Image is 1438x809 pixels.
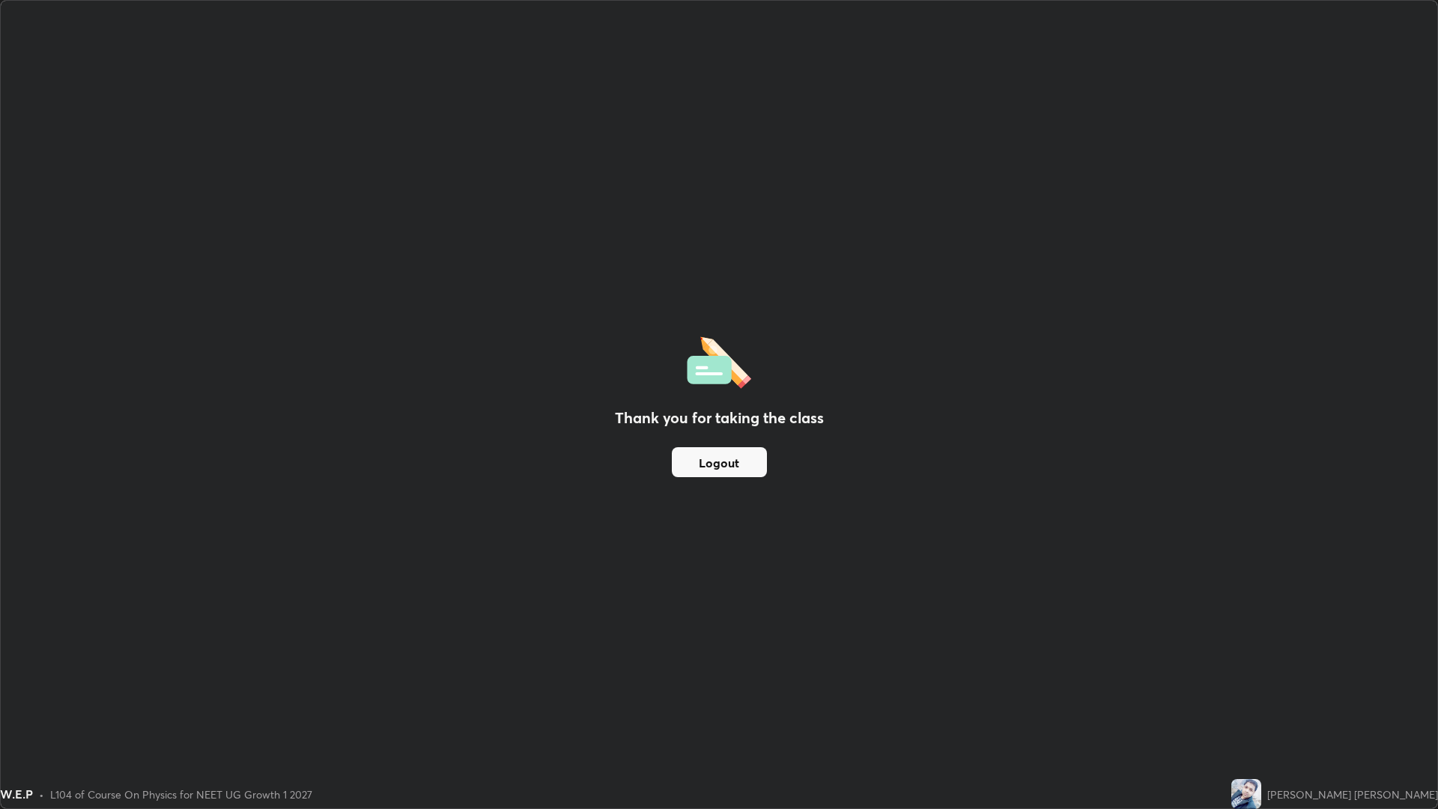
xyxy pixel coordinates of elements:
[687,332,751,389] img: offlineFeedback.1438e8b3.svg
[1267,787,1438,802] div: [PERSON_NAME] [PERSON_NAME]
[672,447,767,477] button: Logout
[1231,779,1261,809] img: 3d9ed294aad449db84987aef4bcebc29.jpg
[615,407,824,429] h2: Thank you for taking the class
[39,787,44,802] div: •
[50,787,312,802] div: L104 of Course On Physics for NEET UG Growth 1 2027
